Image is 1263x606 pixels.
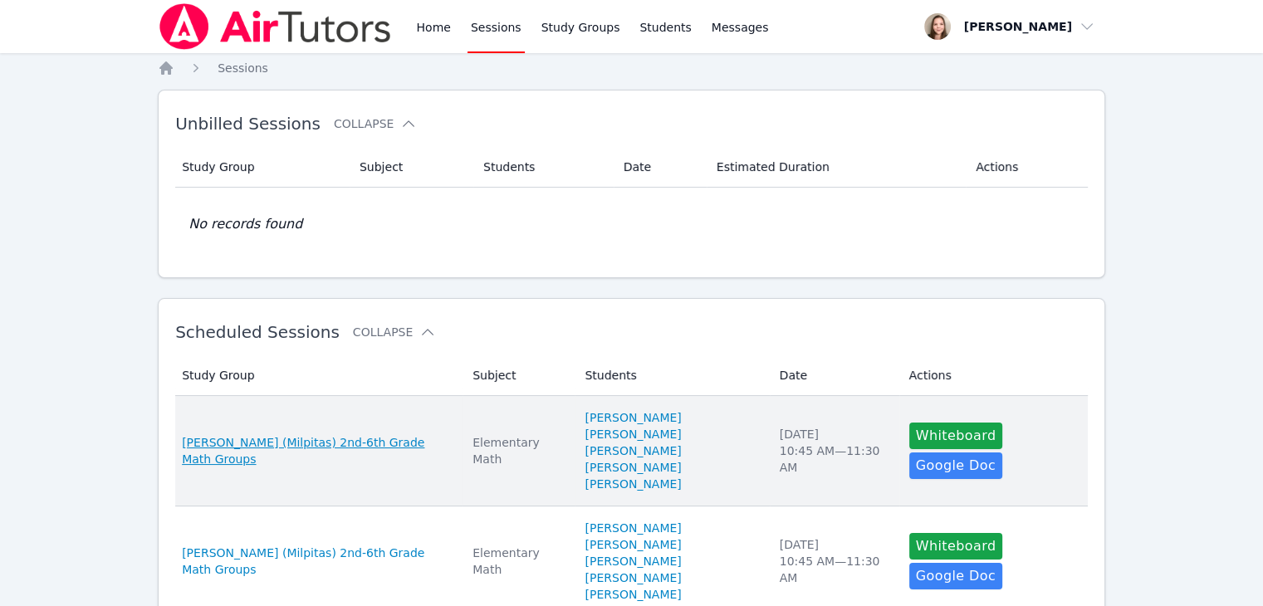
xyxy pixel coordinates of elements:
th: Estimated Duration [707,147,966,188]
th: Date [614,147,707,188]
span: Messages [712,19,769,36]
a: [PERSON_NAME] [585,476,681,492]
div: Elementary Math [472,434,565,467]
div: [DATE] 10:45 AM — 11:30 AM [780,536,889,586]
span: Sessions [218,61,268,75]
div: Elementary Math [472,545,565,578]
a: [PERSON_NAME] [585,569,681,586]
th: Subject [350,147,473,188]
a: [PERSON_NAME] [585,442,681,459]
button: Whiteboard [909,423,1003,449]
th: Subject [463,355,575,396]
a: [PERSON_NAME] [585,586,681,603]
a: [PERSON_NAME] [PERSON_NAME] [585,409,759,442]
td: No records found [175,188,1088,261]
a: [PERSON_NAME] [PERSON_NAME] [585,520,759,553]
th: Study Group [175,355,463,396]
div: [DATE] 10:45 AM — 11:30 AM [780,426,889,476]
a: [PERSON_NAME] [585,553,681,569]
th: Study Group [175,147,350,188]
span: Unbilled Sessions [175,114,321,134]
a: Google Doc [909,563,1002,589]
a: [PERSON_NAME] [585,459,681,476]
a: [PERSON_NAME] (Milpitas) 2nd-6th Grade Math Groups [182,545,453,578]
nav: Breadcrumb [158,60,1105,76]
a: [PERSON_NAME] (Milpitas) 2nd-6th Grade Math Groups [182,434,453,467]
th: Actions [966,147,1088,188]
button: Whiteboard [909,533,1003,560]
th: Date [770,355,899,396]
a: Google Doc [909,452,1002,479]
img: Air Tutors [158,3,393,50]
button: Collapse [334,115,417,132]
span: Scheduled Sessions [175,322,340,342]
th: Students [575,355,769,396]
button: Collapse [353,324,436,340]
th: Actions [899,355,1088,396]
th: Students [473,147,614,188]
a: Sessions [218,60,268,76]
tr: [PERSON_NAME] (Milpitas) 2nd-6th Grade Math GroupsElementary Math[PERSON_NAME] [PERSON_NAME][PERS... [175,396,1088,506]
